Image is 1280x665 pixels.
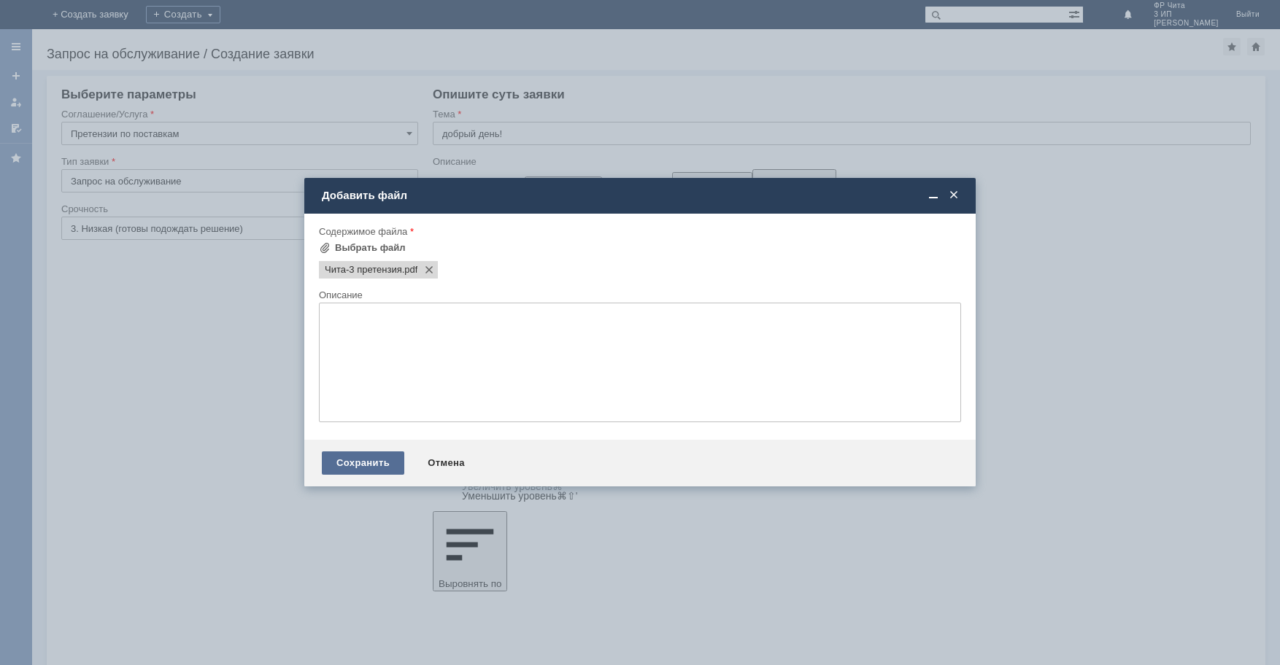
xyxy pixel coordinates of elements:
span: Чита-3 претензия.pdf [325,264,402,276]
div: примите пожалуйста претензию по поставке [6,6,213,29]
div: Выбрать файл [335,242,406,254]
span: Чита-3 претензия.pdf [402,264,418,276]
span: Свернуть (Ctrl + M) [926,189,941,202]
div: Содержимое файла [319,227,958,236]
div: Добавить файл [322,189,961,202]
div: Описание [319,290,958,300]
span: Закрыть [946,189,961,202]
